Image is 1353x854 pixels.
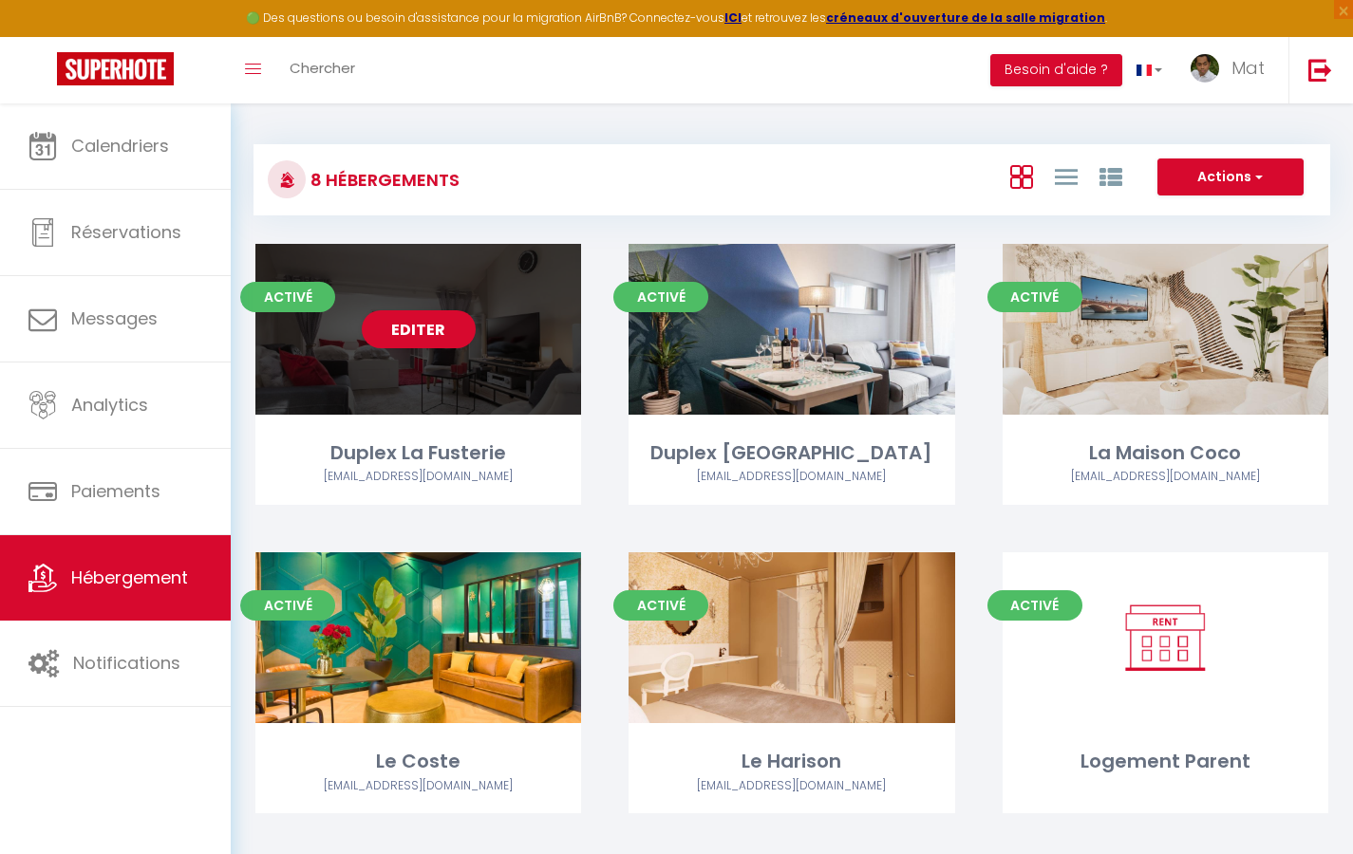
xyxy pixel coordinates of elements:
div: Airbnb [629,777,954,795]
span: Messages [71,306,158,330]
div: Airbnb [255,468,581,486]
span: Analytics [71,393,148,417]
span: Activé [613,282,708,312]
div: Duplex La Fusterie [255,438,581,468]
a: Vue par Groupe [1099,160,1122,192]
h3: 8 Hébergements [306,158,460,201]
button: Ouvrir le widget de chat LiveChat [15,8,72,65]
a: Vue en Box [1010,160,1033,192]
a: ICI [724,9,742,26]
a: Chercher [275,37,369,103]
span: Hébergement [71,566,188,589]
span: Activé [240,590,335,621]
a: Editer [362,310,476,348]
span: Paiements [71,479,160,503]
div: Airbnb [629,468,954,486]
div: Airbnb [255,777,581,795]
span: Activé [240,282,335,312]
div: Logement Parent [1003,747,1328,776]
a: ... Mat [1176,37,1288,103]
span: Activé [987,282,1082,312]
div: Le Harison [629,747,954,776]
button: Besoin d'aide ? [990,54,1122,86]
span: Chercher [290,58,355,78]
span: Activé [613,590,708,621]
div: La Maison Coco [1003,438,1328,468]
span: Mat [1231,56,1265,80]
span: Activé [987,590,1082,621]
a: Vue en Liste [1055,160,1078,192]
button: Actions [1157,158,1304,196]
img: Super Booking [57,52,174,85]
div: Airbnb [1003,468,1328,486]
span: Calendriers [71,134,169,158]
img: ... [1191,54,1219,83]
a: créneaux d'ouverture de la salle migration [826,9,1105,26]
div: Duplex [GEOGRAPHIC_DATA] [629,438,954,468]
span: Réservations [71,220,181,244]
img: logout [1308,58,1332,82]
span: Notifications [73,651,180,675]
div: Le Coste [255,747,581,776]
